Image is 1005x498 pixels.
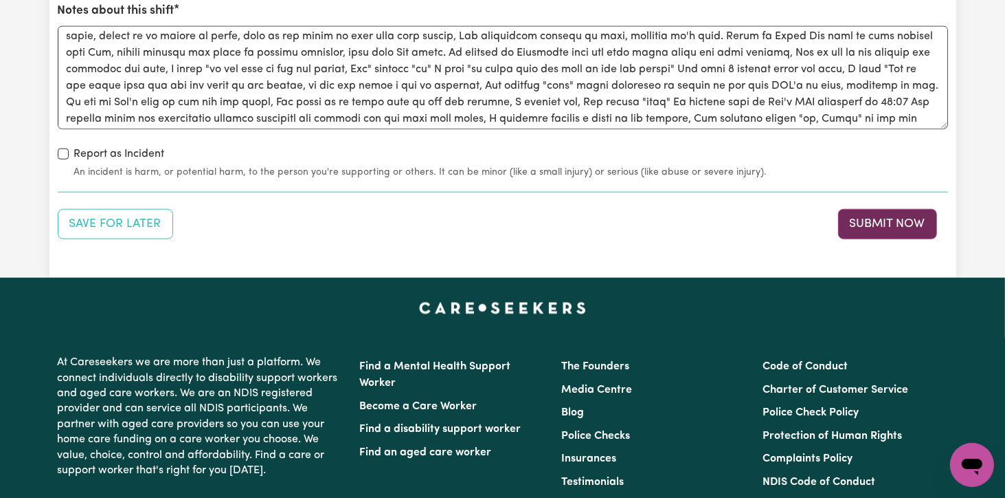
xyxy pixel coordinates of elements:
textarea: 51.25.6584 Loremips, D (SIT Ametcon Adipisc) elitsed do Eiu't (incidi Utlabore Etdolor) MAG aliqu... [58,26,948,129]
a: Police Checks [561,431,630,442]
a: Find a Mental Health Support Worker [360,361,511,389]
a: Complaints Policy [763,453,852,464]
a: The Founders [561,361,629,372]
a: Find an aged care worker [360,447,492,458]
a: Police Check Policy [763,407,859,418]
a: Testimonials [561,477,624,488]
p: At Careseekers we are more than just a platform. We connect individuals directly to disability su... [58,349,343,484]
a: Blog [561,407,584,418]
a: Media Centre [561,385,632,396]
a: Find a disability support worker [360,424,521,435]
a: Code of Conduct [763,361,848,372]
small: An incident is harm, or potential harm, to the person you're supporting or others. It can be mino... [74,165,948,180]
a: Become a Care Worker [360,401,477,412]
label: Report as Incident [74,146,165,162]
button: Save your job report [58,209,173,239]
iframe: Button to launch messaging window [950,443,994,487]
a: Insurances [561,453,616,464]
a: Careseekers home page [419,303,586,314]
a: Protection of Human Rights [763,431,902,442]
a: NDIS Code of Conduct [763,477,875,488]
a: Charter of Customer Service [763,385,908,396]
button: Submit your job report [838,209,937,239]
label: Notes about this shift [58,2,174,20]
